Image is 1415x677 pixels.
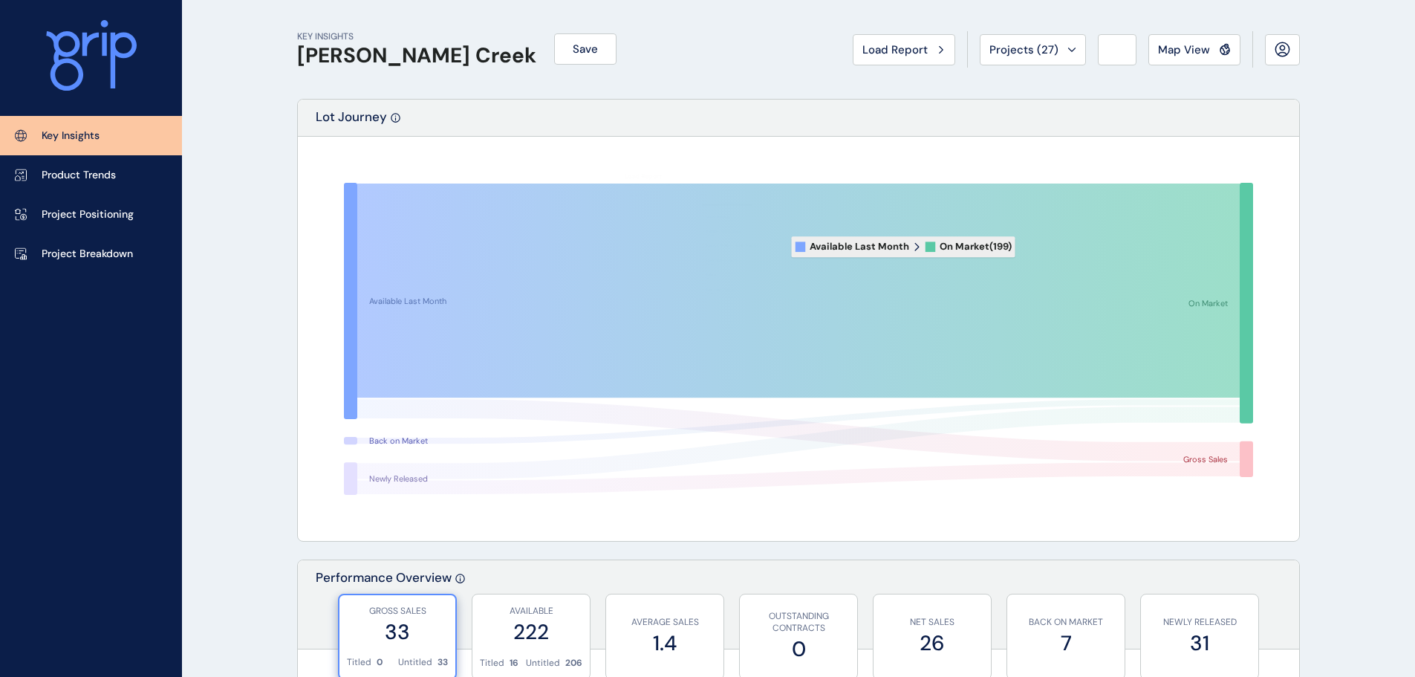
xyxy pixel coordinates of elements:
p: 206 [565,657,582,670]
p: 0 [377,656,383,669]
p: OUTSTANDING CONTRACTS [747,610,850,635]
p: 33 [437,656,448,669]
span: Save [573,42,598,56]
label: 31 [1148,629,1251,658]
p: Project Positioning [42,207,134,222]
p: Titled [480,657,504,670]
p: Performance Overview [316,569,452,649]
h1: [PERSON_NAME] Creek [297,43,536,68]
label: 26 [881,629,983,658]
span: Projects ( 27 ) [989,42,1058,57]
label: 0 [747,635,850,664]
p: Titled [347,656,371,669]
p: AVERAGE SALES [614,616,716,629]
label: 222 [480,618,582,647]
p: BACK ON MARKET [1015,616,1117,629]
span: Map View [1158,42,1210,57]
button: Projects (27) [980,34,1086,65]
p: Untitled [526,657,560,670]
label: 7 [1015,629,1117,658]
button: Load Report [853,34,955,65]
button: Map View [1148,34,1240,65]
p: NET SALES [881,616,983,629]
span: Load Report [862,42,928,57]
p: Product Trends [42,168,116,183]
p: 16 [510,657,518,670]
button: Save [554,33,617,65]
label: 1.4 [614,629,716,658]
p: GROSS SALES [347,605,448,618]
p: Key Insights [42,129,100,143]
p: Untitled [398,656,432,669]
p: Project Breakdown [42,247,133,262]
label: 33 [347,618,448,647]
p: Lot Journey [316,108,387,136]
p: NEWLY RELEASED [1148,616,1251,629]
p: AVAILABLE [480,605,582,618]
p: KEY INSIGHTS [297,30,536,43]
